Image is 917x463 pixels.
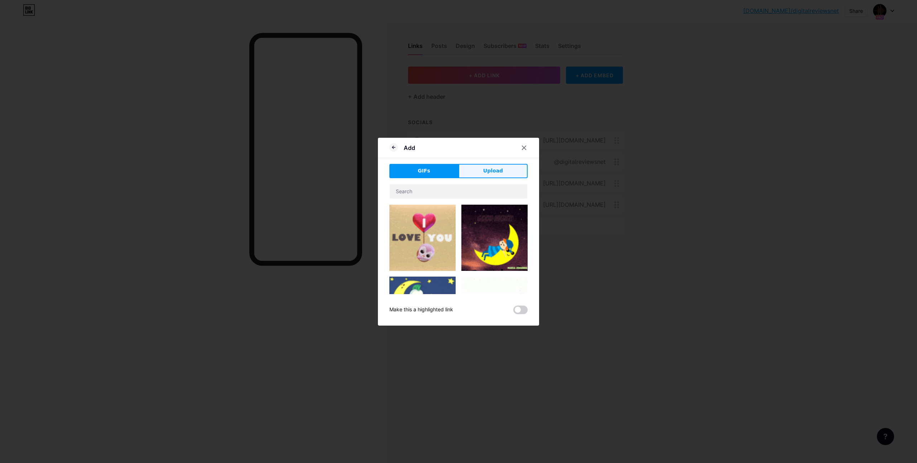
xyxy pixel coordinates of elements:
span: Upload [483,167,503,175]
div: Add [404,143,415,152]
input: Search [390,184,527,199]
button: Upload [458,164,528,178]
img: Gihpy [461,277,528,333]
img: Gihpy [389,205,456,271]
span: GIFs [418,167,430,175]
img: Gihpy [461,205,528,271]
button: GIFs [389,164,458,178]
div: Make this a highlighted link [389,306,453,314]
img: Gihpy [389,277,456,343]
